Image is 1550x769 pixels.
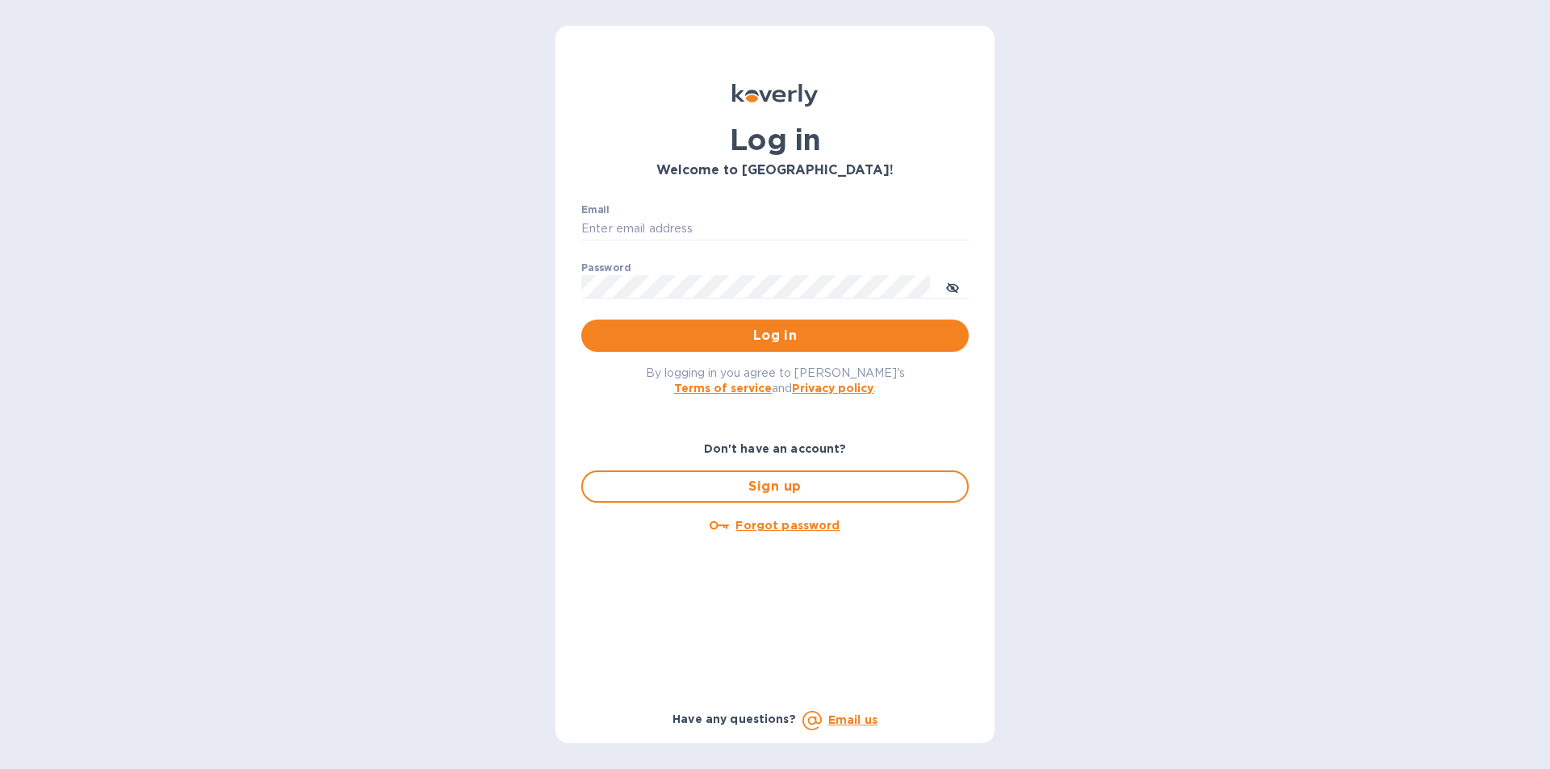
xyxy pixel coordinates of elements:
[674,382,772,395] a: Terms of service
[704,442,847,455] b: Don't have an account?
[596,477,954,496] span: Sign up
[735,519,840,532] u: Forgot password
[594,326,956,345] span: Log in
[936,270,969,303] button: toggle password visibility
[581,123,969,157] h1: Log in
[581,263,630,273] label: Password
[732,84,818,107] img: Koverly
[646,366,905,395] span: By logging in you agree to [PERSON_NAME]'s and .
[672,713,796,725] b: Have any questions?
[581,320,969,352] button: Log in
[581,217,969,241] input: Enter email address
[828,713,878,726] a: Email us
[581,163,969,178] h3: Welcome to [GEOGRAPHIC_DATA]!
[581,470,969,503] button: Sign up
[792,382,873,395] a: Privacy policy
[581,205,610,215] label: Email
